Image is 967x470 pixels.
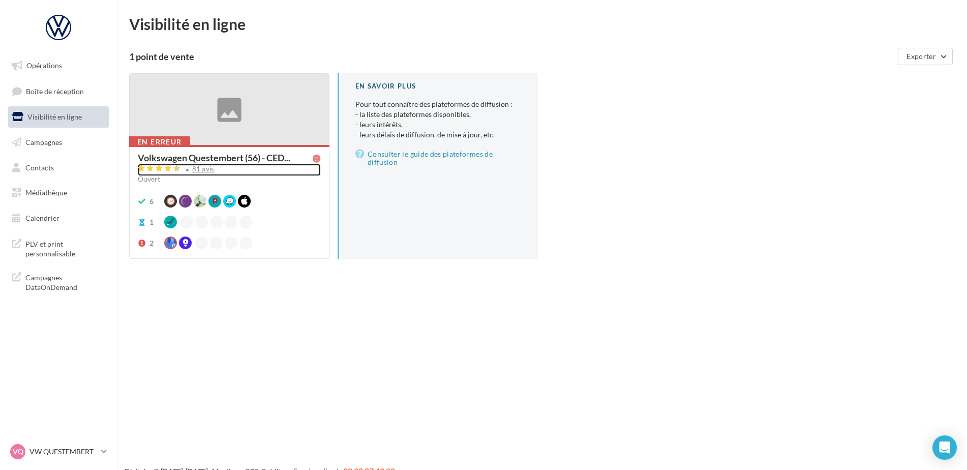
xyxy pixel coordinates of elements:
[138,174,160,183] span: Ouvert
[6,80,111,102] a: Boîte de réception
[25,163,54,171] span: Contacts
[8,442,109,461] a: VQ VW QUESTEMBERT
[6,208,111,229] a: Calendrier
[26,86,84,95] span: Boîte de réception
[6,132,111,153] a: Campagnes
[355,130,522,140] li: - leurs délais de diffusion, de mise à jour, etc.
[27,112,82,121] span: Visibilité en ligne
[355,109,522,120] li: - la liste des plateformes disponibles,
[192,166,215,172] div: 81 avis
[6,157,111,179] a: Contacts
[6,182,111,203] a: Médiathèque
[138,164,321,176] a: 81 avis
[26,61,62,70] span: Opérations
[6,267,111,297] a: Campagnes DataOnDemand
[149,196,154,207] div: 6
[355,81,522,91] div: En savoir plus
[149,217,154,227] div: 1
[932,435,957,460] div: Open Intercom Messenger
[25,237,105,259] span: PLV et print personnalisable
[906,52,936,61] span: Exporter
[129,136,190,148] div: En erreur
[6,55,111,76] a: Opérations
[129,52,894,61] div: 1 point de vente
[355,120,522,130] li: - leurs intérêts,
[6,106,111,128] a: Visibilité en ligne
[13,447,23,457] span: VQ
[25,188,67,197] span: Médiathèque
[29,447,97,457] p: VW QUESTEMBERT
[129,16,955,32] div: Visibilité en ligne
[898,48,953,65] button: Exporter
[138,153,290,162] span: Volkswagen Questembert (56) - CED...
[25,214,59,222] span: Calendrier
[149,238,154,248] div: 2
[355,99,522,140] p: Pour tout connaître des plateformes de diffusion :
[355,148,522,168] a: Consulter le guide des plateformes de diffusion
[25,138,62,146] span: Campagnes
[25,271,105,292] span: Campagnes DataOnDemand
[6,233,111,263] a: PLV et print personnalisable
